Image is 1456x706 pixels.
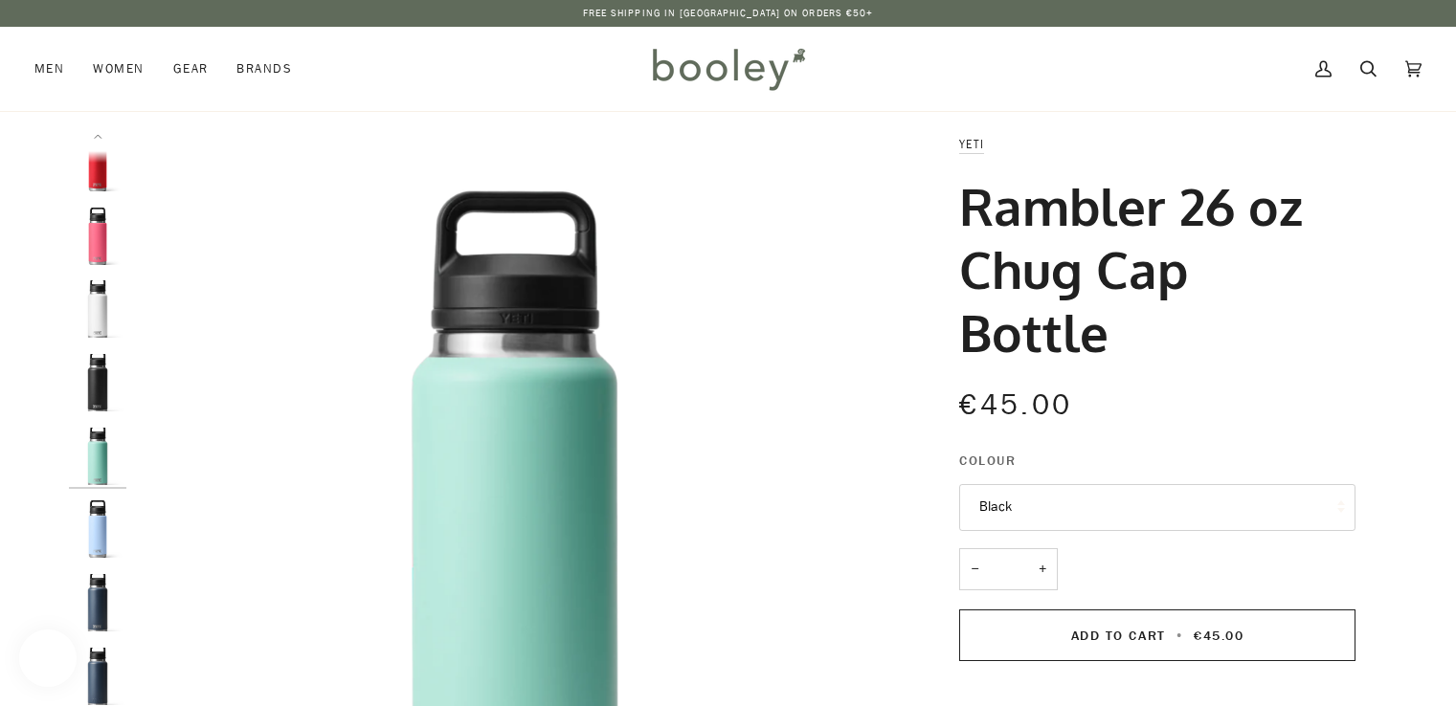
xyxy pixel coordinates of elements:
img: Yeti Rambler 26 oz Chug Cap Bottle Sea Foam - Booley Galway [69,428,126,485]
img: Rambler 26 oz Chug Cap Bottle [69,208,126,265]
span: €45.00 [959,386,1072,425]
span: Brands [236,59,292,78]
img: Rambler 26 oz Chug Cap Bottle [69,134,126,191]
img: Rambler 26 oz Chug Cap Bottle [69,648,126,705]
a: Men [34,27,78,111]
button: − [959,548,990,591]
span: • [1171,627,1189,645]
a: Women [78,27,158,111]
button: Add to Cart • €45.00 [959,609,1355,661]
img: Booley [644,41,812,97]
span: Colour [959,451,1016,471]
span: €45.00 [1194,627,1243,645]
a: YETI [959,136,984,152]
span: Add to Cart [1071,627,1166,645]
span: Women [93,59,144,78]
button: + [1027,548,1058,591]
a: Gear [159,27,223,111]
img: Yeti Rambler 26 oz Chug Cap Bottle Big Sky Blue - Booley Galway [69,500,126,558]
input: Quantity [959,548,1058,591]
a: Brands [222,27,306,111]
img: Yeti Rambler 26 oz Chug Cap Bottle Navy - Booley Galway [69,574,126,631]
span: Gear [173,59,209,78]
h1: Rambler 26 oz Chug Cap Bottle [959,174,1341,364]
p: Free Shipping in [GEOGRAPHIC_DATA] on Orders €50+ [583,6,874,21]
span: Men [34,59,64,78]
button: Black [959,484,1355,531]
img: Yeti Rambler 26 oz Chug Cap Bottle White - Booley Galway [69,280,126,338]
iframe: Button to open loyalty program pop-up [19,629,77,687]
img: Yeti Rambler 26 oz Chug Cap Bottle Black - Booley Galway [69,354,126,411]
